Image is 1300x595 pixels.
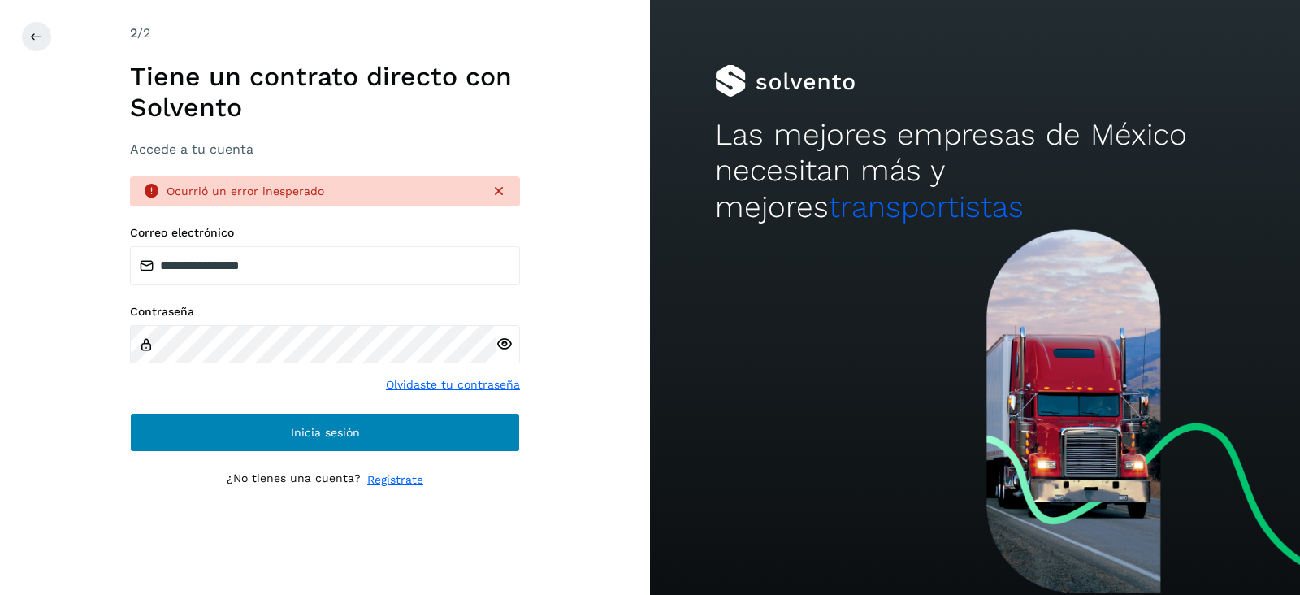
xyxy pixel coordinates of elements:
[227,471,361,489] p: ¿No tienes una cuenta?
[291,427,360,438] span: Inicia sesión
[167,183,478,200] div: Ocurrió un error inesperado
[130,226,520,240] label: Correo electrónico
[130,141,520,157] h3: Accede a tu cuenta
[367,471,423,489] a: Regístrate
[829,189,1024,224] span: transportistas
[130,413,520,452] button: Inicia sesión
[130,305,520,319] label: Contraseña
[386,376,520,393] a: Olvidaste tu contraseña
[715,117,1235,225] h2: Las mejores empresas de México necesitan más y mejores
[130,61,520,124] h1: Tiene un contrato directo con Solvento
[201,508,448,571] iframe: reCAPTCHA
